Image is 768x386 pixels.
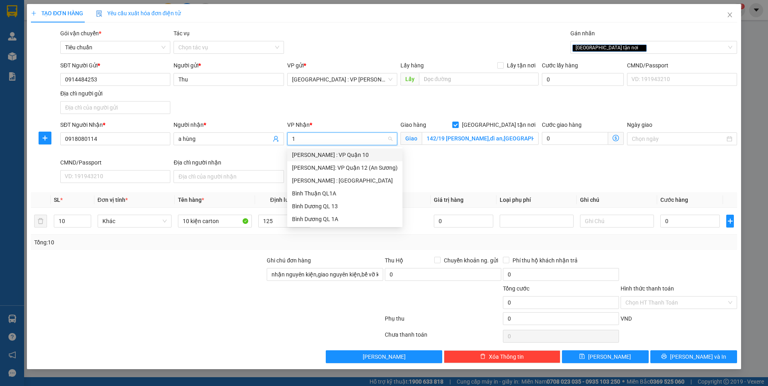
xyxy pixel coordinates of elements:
[441,256,501,265] span: Chuyển khoản ng. gửi
[292,150,398,159] div: [PERSON_NAME] : VP Quận 10
[400,62,424,69] span: Lấy hàng
[650,350,737,363] button: printer[PERSON_NAME] và In
[727,12,733,18] span: close
[60,120,170,129] div: SĐT Người Nhận
[34,238,296,247] div: Tổng: 10
[31,10,83,16] span: TẠO ĐƠN HÀNG
[639,46,643,50] span: close
[489,352,524,361] span: Xóa Thông tin
[542,73,624,86] input: Cước lấy hàng
[174,158,284,167] div: Địa chỉ người nhận
[385,257,403,264] span: Thu Hộ
[496,192,577,208] th: Loại phụ phí
[60,89,170,98] div: Địa chỉ người gửi
[31,10,37,16] span: plus
[102,215,167,227] span: Khác
[34,215,47,228] button: delete
[577,192,657,208] th: Ghi chú
[60,61,170,70] div: SĐT Người Gửi
[400,132,422,145] span: Giao
[384,330,502,344] div: Chưa thanh toán
[112,28,163,35] span: 0109597835
[572,45,647,52] span: [GEOGRAPHIC_DATA] tận nơi
[267,257,311,264] label: Ghi chú đơn hàng
[400,73,419,85] span: Lấy
[287,187,402,200] div: Bình Thuận QL1A
[112,28,127,35] strong: MST:
[632,134,725,143] input: Ngày giao
[292,163,398,172] div: [PERSON_NAME]: VP Quận 12 (An Sương)
[60,101,170,114] input: Địa chỉ của người gửi
[434,215,493,228] input: 0
[670,352,726,361] span: [PERSON_NAME] và In
[419,73,539,85] input: Dọc đường
[287,213,402,226] div: Bình Dương QL 1A
[174,30,190,37] label: Tác vụ
[422,132,539,145] input: Giao tận nơi
[22,24,43,31] strong: CSKH:
[726,215,734,228] button: plus
[287,148,402,161] div: Hồ Chí Minh : VP Quận 10
[434,197,464,203] span: Giá trị hàng
[3,24,61,39] span: [PHONE_NUMBER]
[542,122,582,128] label: Cước giao hàng
[579,353,585,360] span: save
[580,215,654,228] input: Ghi Chú
[400,122,426,128] span: Giao hàng
[62,17,111,46] span: CÔNG TY TNHH CHUYỂN PHÁT NHANH BẢO AN
[627,61,737,70] div: CMND/Passport
[444,350,560,363] button: deleteXóa Thông tin
[98,197,128,203] span: Đơn vị tính
[174,61,284,70] div: Người gửi
[292,176,398,185] div: [PERSON_NAME] : [GEOGRAPHIC_DATA]
[326,350,442,363] button: [PERSON_NAME]
[287,122,310,128] span: VP Nhận
[613,135,619,141] span: dollar-circle
[54,197,60,203] span: SL
[39,135,51,141] span: plus
[267,268,383,281] input: Ghi chú đơn hàng
[727,218,733,224] span: plus
[96,10,181,16] span: Yêu cầu xuất hóa đơn điện tử
[60,30,101,37] span: Gói vận chuyển
[270,197,299,203] span: Định lượng
[503,285,529,292] span: Tổng cước
[542,132,608,145] input: Cước giao hàng
[562,350,649,363] button: save[PERSON_NAME]
[287,200,402,213] div: Bình Dương QL 13
[178,197,204,203] span: Tên hàng
[509,256,581,265] span: Phí thu hộ khách nhận trả
[292,215,398,223] div: Bình Dương QL 1A
[287,161,402,174] div: Hồ Chí Minh: VP Quận 12 (An Sương)
[287,61,397,70] div: VP gửi
[480,353,486,360] span: delete
[292,73,392,85] span: Hà Nội : VP Hoàng Mai
[273,136,279,142] span: user-add
[661,353,667,360] span: printer
[287,174,402,187] div: Hồ Chí Minh : Kho Quận 12
[459,120,539,129] span: [GEOGRAPHIC_DATA] tận nơi
[3,52,85,74] span: Mã đơn: VPHM1208250002
[96,10,102,17] img: icon
[65,41,165,53] span: Tiêu chuẩn
[504,61,539,70] span: Lấy tận nơi
[627,122,652,128] label: Ngày giao
[621,315,632,322] span: VND
[292,202,398,211] div: Bình Dương QL 13
[542,62,578,69] label: Cước lấy hàng
[660,197,688,203] span: Cước hàng
[60,158,170,167] div: CMND/Passport
[588,352,631,361] span: [PERSON_NAME]
[174,120,284,129] div: Người nhận
[292,189,398,198] div: Bình Thuận QL1A
[719,4,741,26] button: Close
[178,215,252,228] input: VD: Bàn, Ghế
[31,4,137,14] strong: PHIẾU DÁN LÊN HÀNG
[570,30,595,37] label: Gán nhãn
[174,170,284,183] input: Địa chỉ của người nhận
[384,314,502,328] div: Phụ thu
[621,285,674,292] label: Hình thức thanh toán
[363,352,406,361] span: [PERSON_NAME]
[39,132,51,144] button: plus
